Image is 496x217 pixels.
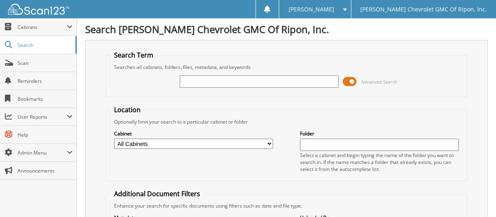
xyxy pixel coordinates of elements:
legend: Location [110,105,145,114]
span: Bookmarks [18,95,73,102]
span: [PERSON_NAME] [289,7,334,12]
img: scan123-logo-white.svg [8,4,69,15]
label: Cabinet [114,130,273,137]
div: Enhance your search for specific documents using filters such as date and file type. [110,202,463,209]
span: User Reports [18,113,67,120]
span: Scan [18,60,73,66]
span: Announcements [18,167,73,174]
legend: Additional Document Filters [110,189,204,198]
span: Cabinets [18,24,67,31]
legend: Search Term [110,51,157,60]
span: Search [18,42,71,49]
span: Admin Menu [18,149,67,156]
label: Folder [300,130,459,137]
span: [PERSON_NAME] Chevrolet GMC Of Ripon, Inc. [360,7,487,12]
span: Reminders [18,77,73,84]
h1: Search [PERSON_NAME] Chevrolet GMC Of Ripon, Inc. [85,22,488,36]
span: Advanced Search [361,79,397,85]
span: Help [18,131,73,138]
div: Searches all cabinets, folders, files, metadata, and keywords [110,64,463,71]
div: Select a cabinet and begin typing the name of the folder you want to search in. If the name match... [300,152,459,173]
div: Optionally limit your search to a particular cabinet or folder [110,118,463,125]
